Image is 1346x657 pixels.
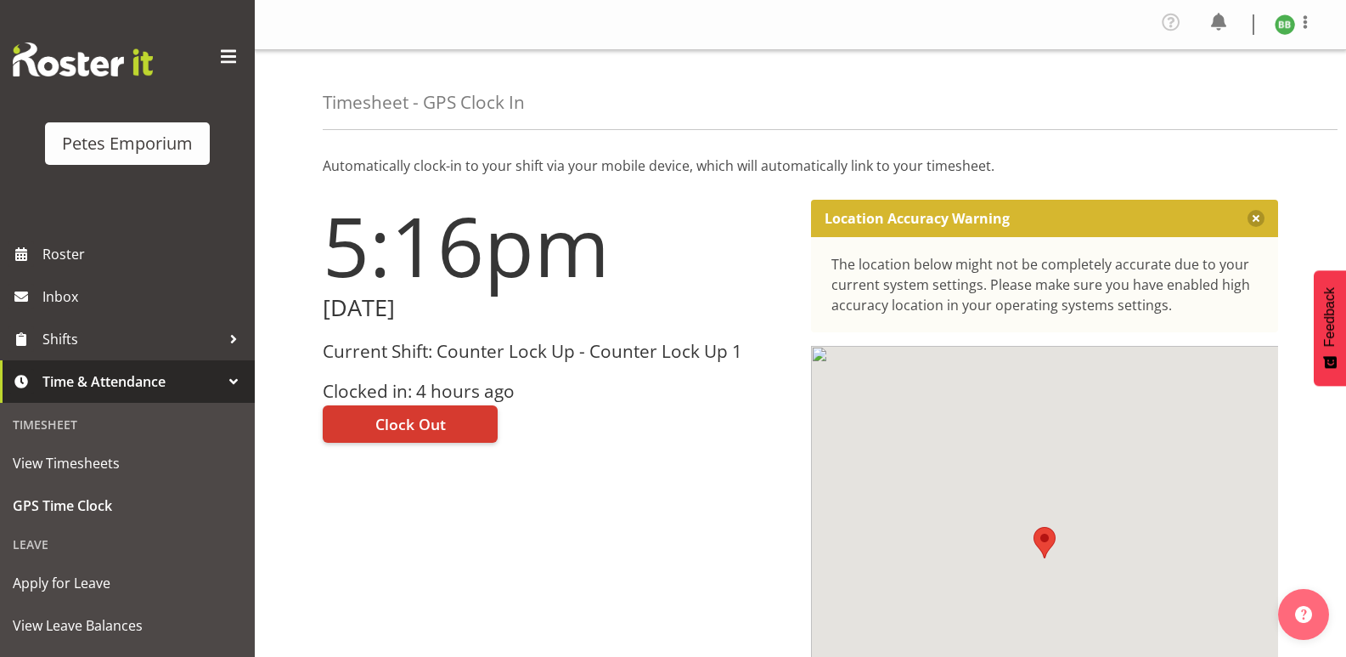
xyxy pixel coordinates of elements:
h3: Current Shift: Counter Lock Up - Counter Lock Up 1 [323,342,791,361]
button: Clock Out [323,405,498,443]
h2: [DATE] [323,295,791,321]
a: View Timesheets [4,442,251,484]
span: Roster [42,241,246,267]
h1: 5:16pm [323,200,791,292]
a: View Leave Balances [4,604,251,647]
button: Close message [1247,210,1264,227]
a: GPS Time Clock [4,484,251,527]
span: Shifts [42,326,221,352]
img: Rosterit website logo [13,42,153,76]
img: beena-bist9974.jpg [1275,14,1295,35]
button: Feedback - Show survey [1314,270,1346,386]
a: Apply for Leave [4,562,251,604]
div: The location below might not be completely accurate due to your current system settings. Please m... [831,254,1259,315]
span: Feedback [1322,287,1338,347]
h3: Clocked in: 4 hours ago [323,382,791,401]
span: GPS Time Clock [13,493,242,518]
span: View Leave Balances [13,613,242,638]
p: Automatically clock-in to your shift via your mobile device, which will automatically link to you... [323,156,1278,176]
span: Inbox [42,284,246,309]
span: View Timesheets [13,450,242,476]
div: Leave [4,527,251,562]
img: help-xxl-2.png [1295,606,1312,623]
span: Clock Out [375,413,446,435]
div: Petes Emporium [62,131,193,156]
p: Location Accuracy Warning [825,210,1010,227]
span: Apply for Leave [13,570,242,596]
span: Time & Attendance [42,369,221,394]
div: Timesheet [4,407,251,442]
h4: Timesheet - GPS Clock In [323,93,525,112]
